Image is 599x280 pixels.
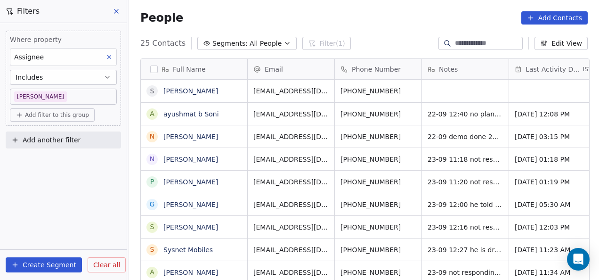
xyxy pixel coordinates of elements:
[163,201,218,208] a: [PERSON_NAME]
[253,132,329,141] span: [EMAIL_ADDRESS][DOMAIN_NAME]
[340,222,416,232] span: [PHONE_NUMBER]
[150,109,154,119] div: a
[141,59,247,79] div: Full Name
[163,223,218,231] a: [PERSON_NAME]
[583,66,592,73] span: IST
[302,37,351,50] button: Filter(1)
[340,268,416,277] span: [PHONE_NUMBER]
[150,132,154,141] div: N
[212,39,248,49] span: Segments:
[428,177,503,187] span: 23-09 11:20 not responding 22-09 13:13 customer not responding, 11-06 13:20 dial number is forwarded
[515,109,590,119] span: [DATE] 12:08 PM
[567,248,590,271] div: Open Intercom Messenger
[515,245,590,255] span: [DATE] 11:23 AM
[352,65,401,74] span: Phone Number
[150,177,154,187] div: P
[150,245,154,255] div: S
[428,132,503,141] span: 22-09 demo done 22-9 12:54 customer will open Chinese restaurant after chatt puja, customer wants...
[253,245,329,255] span: [EMAIL_ADDRESS][DOMAIN_NAME]
[265,65,283,74] span: Email
[428,245,503,255] span: 23-09 12:27 he is driving rn , 22-09 13:52 not responding 14-7 16:53 did not pickup
[340,109,416,119] span: [PHONE_NUMBER]
[163,133,218,140] a: [PERSON_NAME]
[173,65,206,74] span: Full Name
[253,268,329,277] span: [EMAIL_ADDRESS][DOMAIN_NAME]
[335,59,421,79] div: Phone Number
[515,155,590,164] span: [DATE] 01:18 PM
[439,65,458,74] span: Notes
[428,268,503,277] span: 23-09 not responding 22-09 13:57 not responding
[150,86,154,96] div: S
[515,177,590,187] span: [DATE] 01:19 PM
[163,178,218,186] a: [PERSON_NAME]
[253,222,329,232] span: [EMAIL_ADDRESS][DOMAIN_NAME]
[253,177,329,187] span: [EMAIL_ADDRESS][DOMAIN_NAME]
[253,86,329,96] span: [EMAIL_ADDRESS][DOMAIN_NAME]
[534,37,588,50] button: Edit View
[163,246,213,254] a: Sysnet Mobiles
[340,155,416,164] span: [PHONE_NUMBER]
[150,267,154,277] div: A
[340,86,416,96] span: [PHONE_NUMBER]
[340,245,416,255] span: [PHONE_NUMBER]
[248,59,334,79] div: Email
[163,110,219,118] a: ayushmat b Soni
[340,177,416,187] span: [PHONE_NUMBER]
[515,132,590,141] span: [DATE] 03:15 PM
[250,39,282,49] span: All People
[428,222,503,232] span: 23-09 12:16 not responding22-09 13:55 did not pick up call 20-06 11:03 client have 1 cafe and pla...
[515,200,590,209] span: [DATE] 05:30 AM
[515,222,590,232] span: [DATE] 12:03 PM
[150,154,154,164] div: N
[509,59,596,79] div: Last Activity DateIST
[253,109,329,119] span: [EMAIL_ADDRESS][DOMAIN_NAME]
[163,269,218,276] a: [PERSON_NAME]
[422,59,509,79] div: Notes
[515,268,590,277] span: [DATE] 11:34 AM
[163,156,218,163] a: [PERSON_NAME]
[521,11,588,25] button: Add Contacts
[340,132,416,141] span: [PHONE_NUMBER]
[526,65,581,74] span: Last Activity Date
[140,38,186,49] span: 25 Contacts
[428,155,503,164] span: 23-09 11:18 not responding 22-09 13:10 customer not responding
[253,155,329,164] span: [EMAIL_ADDRESS][DOMAIN_NAME]
[163,87,218,95] a: [PERSON_NAME]
[150,222,154,232] div: S
[140,11,183,25] span: People
[340,200,416,209] span: [PHONE_NUMBER]
[428,200,503,209] span: 23-09 12:00 he told will tell in a month 22-09 13:49 not answering calls
[428,109,503,119] span: 22-09 12:40 no plans right now, will plan after 3-4 months, 15-07 17:38 did not pick up call WA sent
[150,199,155,209] div: G
[253,200,329,209] span: [EMAIL_ADDRESS][DOMAIN_NAME]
